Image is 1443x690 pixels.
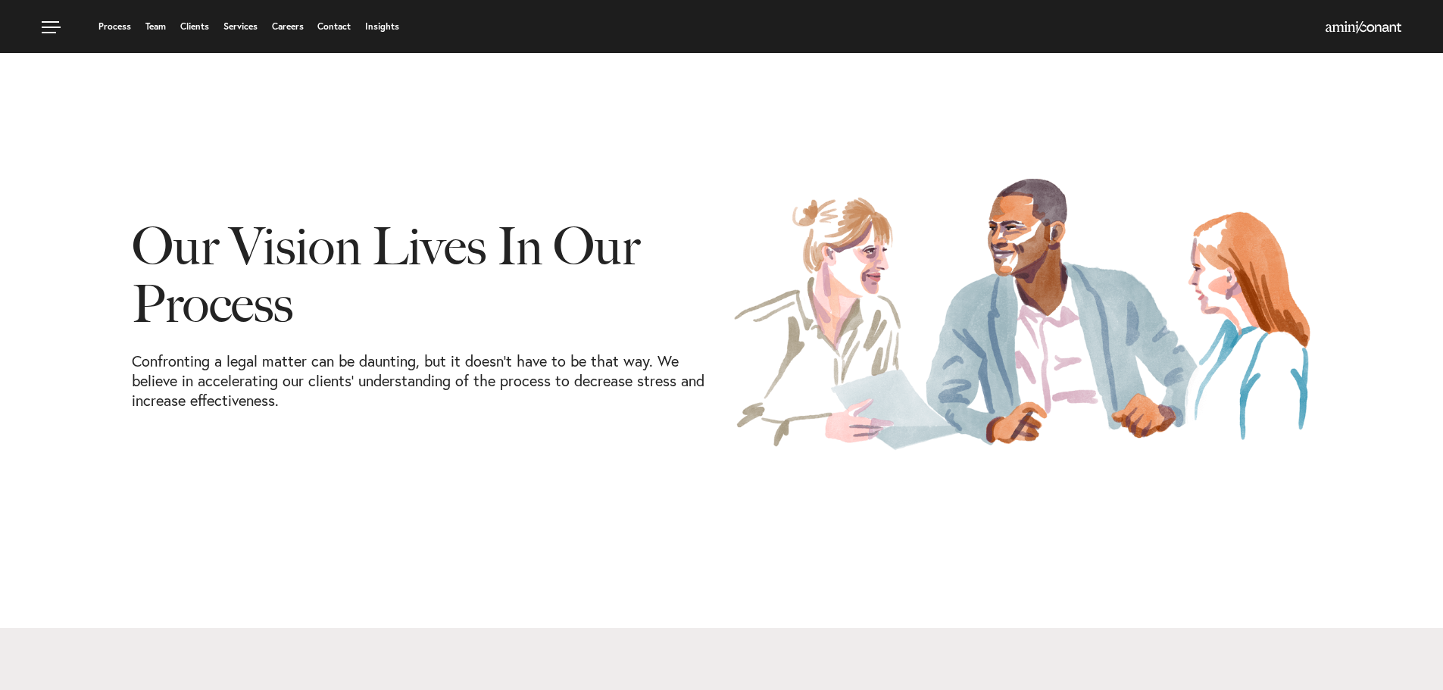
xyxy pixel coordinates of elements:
[1326,22,1401,34] a: Home
[180,22,209,31] a: Clients
[132,351,711,411] p: Confronting a legal matter can be daunting, but it doesn’t have to be that way. We believe in acc...
[365,22,399,31] a: Insights
[145,22,166,31] a: Team
[223,22,258,31] a: Services
[1326,21,1401,33] img: Amini & Conant
[98,22,131,31] a: Process
[733,176,1312,451] img: Our Process
[272,22,304,31] a: Careers
[317,22,351,31] a: Contact
[132,217,711,351] h1: Our Vision Lives In Our Process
